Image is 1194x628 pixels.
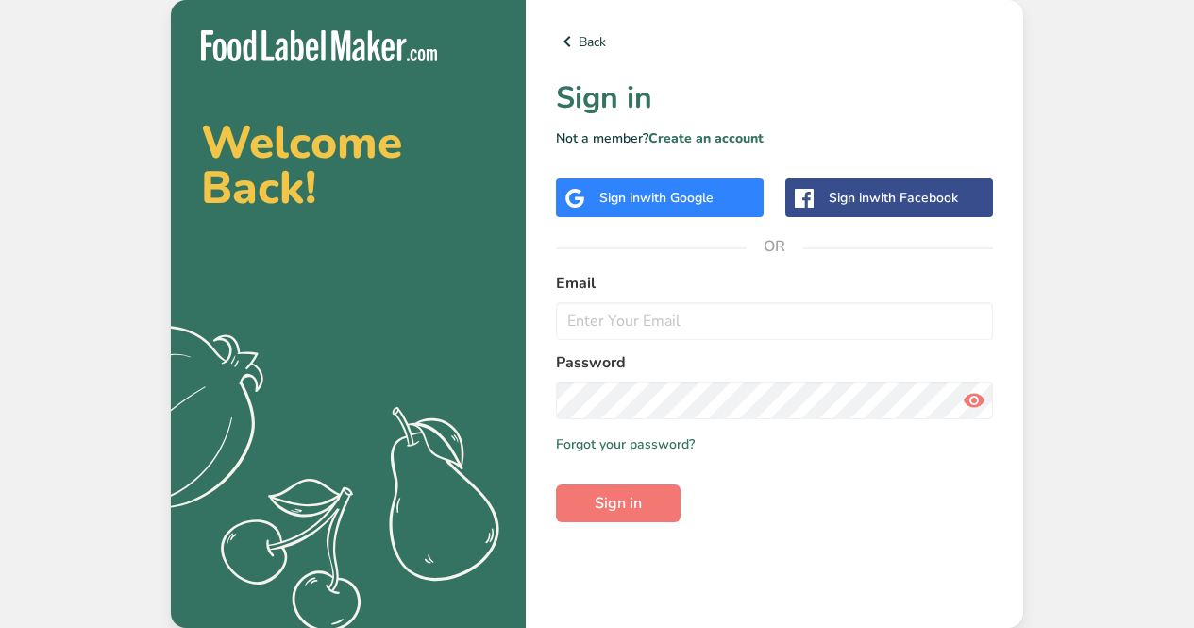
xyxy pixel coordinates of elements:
[829,188,958,208] div: Sign in
[556,128,993,148] p: Not a member?
[201,120,496,211] h2: Welcome Back!
[599,188,714,208] div: Sign in
[556,272,993,295] label: Email
[595,492,642,515] span: Sign in
[556,484,681,522] button: Sign in
[201,30,437,61] img: Food Label Maker
[640,189,714,207] span: with Google
[556,76,993,121] h1: Sign in
[556,302,993,340] input: Enter Your Email
[869,189,958,207] span: with Facebook
[747,218,803,275] span: OR
[556,351,993,374] label: Password
[556,434,695,454] a: Forgot your password?
[556,30,993,53] a: Back
[648,129,764,147] a: Create an account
